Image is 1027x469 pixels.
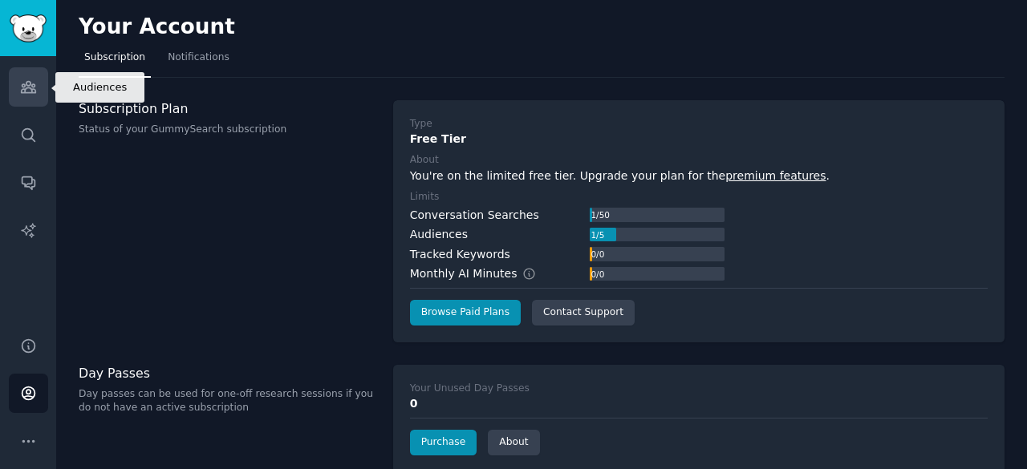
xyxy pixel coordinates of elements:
div: About [410,153,439,168]
div: 0 / 0 [590,247,606,261]
div: Free Tier [410,131,988,148]
p: Status of your GummySearch subscription [79,123,376,137]
a: Subscription [79,45,151,78]
a: Notifications [162,45,235,78]
div: Conversation Searches [410,207,539,224]
div: 1 / 5 [590,228,606,242]
h2: Your Account [79,14,235,40]
div: 0 / 0 [590,267,606,281]
a: Contact Support [532,300,635,325]
img: GummySearch logo [10,14,47,42]
div: Audiences [410,226,468,243]
h3: Day Passes [79,365,376,382]
p: Day passes can be used for one-off research sessions if you do not have an active subscription [79,387,376,415]
span: Subscription [84,51,145,65]
div: 0 [410,395,988,412]
h3: Subscription Plan [79,100,376,117]
a: Browse Paid Plans [410,300,521,325]
div: Limits [410,190,440,204]
div: Your Unused Day Passes [410,382,530,396]
a: About [488,430,539,455]
div: You're on the limited free tier. Upgrade your plan for the . [410,168,988,184]
span: Notifications [168,51,229,65]
div: Type [410,117,432,131]
div: Tracked Keywords [410,246,510,263]
a: premium features [725,169,826,182]
div: 1 / 50 [590,208,611,222]
a: Purchase [410,430,477,455]
div: Monthly AI Minutes [410,265,554,282]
